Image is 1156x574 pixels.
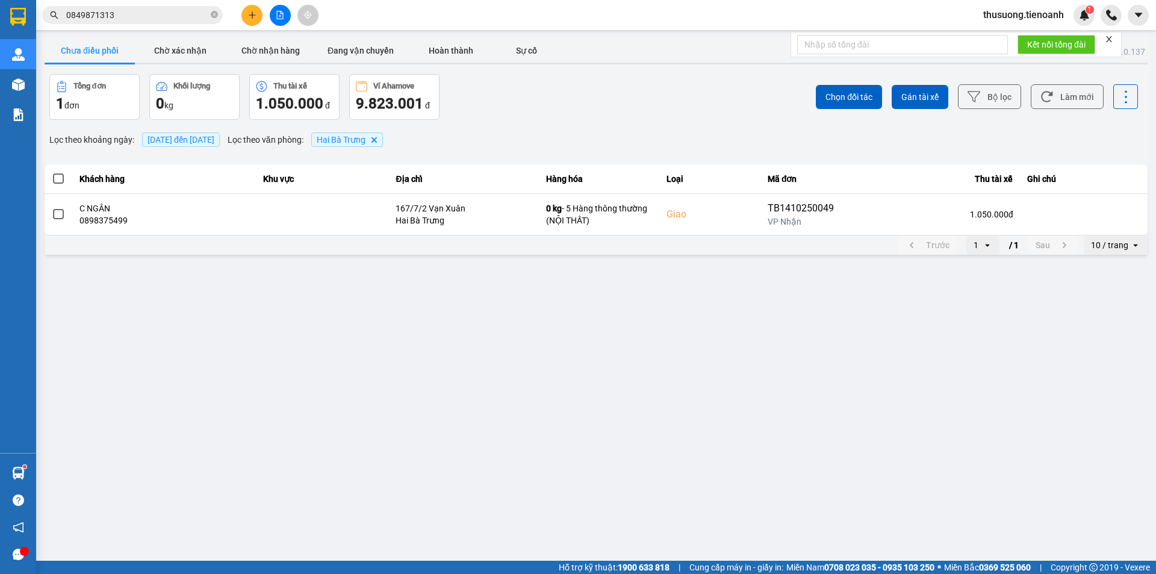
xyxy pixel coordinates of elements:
[73,82,106,90] div: Tổng đơn
[679,561,680,574] span: |
[13,494,24,506] span: question-circle
[824,563,934,572] strong: 0708 023 035 - 0935 103 250
[373,82,414,90] div: Ví Ahamove
[135,39,225,63] button: Chờ xác nhận
[974,7,1074,22] span: thusuong.tienoanh
[858,208,1013,220] div: 1.050.000 đ
[1040,561,1042,574] span: |
[303,11,312,19] span: aim
[66,8,208,22] input: Tìm tên, số ĐT hoặc mã đơn
[311,133,383,147] span: Hai Bà Trưng , close by backspace
[12,78,25,91] img: warehouse-icon
[1087,5,1092,14] span: 1
[797,35,1008,54] input: Nhập số tổng đài
[12,48,25,61] img: warehouse-icon
[892,85,948,109] button: Gán tài xế
[12,467,25,479] img: warehouse-icon
[944,561,1031,574] span: Miền Bắc
[13,549,24,560] span: message
[1028,236,1079,254] button: next page. current page 1 / 1
[211,11,218,18] span: close-circle
[370,136,378,143] svg: Delete
[1079,10,1090,20] img: icon-new-feature
[45,39,135,63] button: Chưa điều phối
[768,201,844,216] div: TB1410250049
[276,11,284,19] span: file-add
[317,135,365,145] span: Hai Bà Trưng
[297,5,319,26] button: aim
[825,91,872,103] span: Chọn đối tác
[10,8,26,26] img: logo-vxr
[396,214,532,226] div: Hai Bà Trưng
[142,133,220,147] span: [DATE] đến [DATE]
[1089,563,1098,572] span: copyright
[173,82,210,90] div: Khối lượng
[539,164,659,194] th: Hàng hóa
[1020,164,1148,194] th: Ghi chú
[979,563,1031,572] strong: 0369 525 060
[1128,5,1149,26] button: caret-down
[983,240,992,250] svg: open
[79,202,249,214] div: C NGÂN
[559,561,670,574] span: Hỗ trợ kỹ thuật:
[256,95,323,112] span: 1.050.000
[1009,238,1019,252] span: / 1
[958,84,1021,109] button: Bộ lọc
[768,216,844,228] div: VP Nhận
[156,94,233,113] div: kg
[618,563,670,572] strong: 1900 633 818
[816,85,882,109] button: Chọn đối tác
[1133,10,1144,20] span: caret-down
[49,133,134,146] span: Lọc theo khoảng ngày :
[225,39,315,63] button: Chờ nhận hàng
[356,94,433,113] div: đ
[256,94,333,113] div: đ
[273,82,307,90] div: Thu tài xế
[388,164,539,194] th: Địa chỉ
[546,202,652,226] div: - 5 Hàng thông thường (NỘI THẤT)
[1106,10,1117,20] img: phone-icon
[496,39,556,63] button: Sự cố
[1018,35,1095,54] button: Kết nối tổng đài
[50,11,58,19] span: search
[12,108,25,121] img: solution-icon
[1086,5,1094,14] sup: 1
[1105,35,1113,43] span: close
[689,561,783,574] span: Cung cấp máy in - giấy in:
[241,5,263,26] button: plus
[249,74,340,120] button: Thu tài xế1.050.000 đ
[13,522,24,533] span: notification
[228,133,303,146] span: Lọc theo văn phòng :
[786,561,934,574] span: Miền Nam
[148,135,214,145] span: 15/10/2025 đến 15/10/2025
[406,39,496,63] button: Hoàn thành
[49,74,140,120] button: Tổng đơn1đơn
[256,164,388,194] th: Khu vực
[760,164,851,194] th: Mã đơn
[315,39,406,63] button: Đang vận chuyển
[211,10,218,21] span: close-circle
[667,207,753,222] div: Giao
[349,74,440,120] button: Ví Ahamove9.823.001 đ
[1130,239,1131,251] input: Selected 10 / trang.
[248,11,256,19] span: plus
[901,91,939,103] span: Gán tài xế
[356,95,423,112] span: 9.823.001
[546,204,562,213] span: 0 kg
[23,465,26,469] sup: 1
[974,239,978,251] div: 1
[149,74,240,120] button: Khối lượng0kg
[56,94,133,113] div: đơn
[1131,240,1140,250] svg: open
[858,172,1013,186] div: Thu tài xế
[897,236,957,254] button: previous page. current page 1 / 1
[156,95,164,112] span: 0
[1031,84,1104,109] button: Làm mới
[937,565,941,570] span: ⚪️
[56,95,64,112] span: 1
[79,214,249,226] div: 0898375499
[1027,38,1086,51] span: Kết nối tổng đài
[659,164,760,194] th: Loại
[396,202,532,214] div: 167/7/2 Vạn Xuân
[72,164,256,194] th: Khách hàng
